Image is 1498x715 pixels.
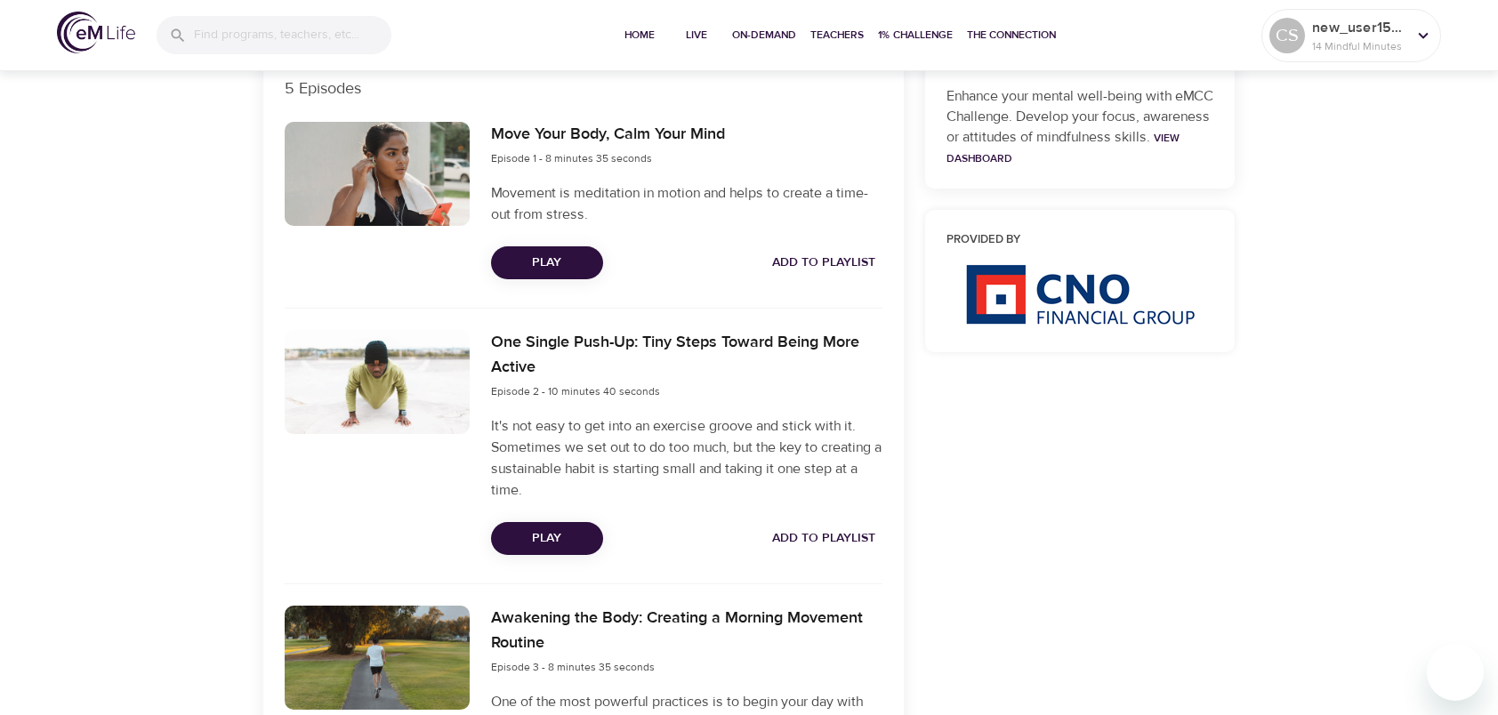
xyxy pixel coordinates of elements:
[505,252,589,274] span: Play
[491,660,655,674] span: Episode 3 - 8 minutes 35 seconds
[965,264,1195,325] img: CNO%20logo.png
[772,527,875,550] span: Add to Playlist
[491,522,603,555] button: Play
[732,26,796,44] span: On-Demand
[675,26,718,44] span: Live
[285,76,882,100] p: 5 Episodes
[57,12,135,53] img: logo
[1427,644,1484,701] iframe: Button to launch messaging window
[1312,17,1406,38] p: new_user1566335009
[1269,18,1305,53] div: CS
[946,231,1213,250] h6: Provided by
[946,86,1213,168] p: Enhance your mental well-being with eMCC Challenge. Develop your focus, awareness or attitudes of...
[491,246,603,279] button: Play
[194,16,391,54] input: Find programs, teachers, etc...
[967,26,1056,44] span: The Connection
[772,252,875,274] span: Add to Playlist
[878,26,953,44] span: 1% Challenge
[946,131,1180,165] a: View Dashboard
[491,151,652,165] span: Episode 1 - 8 minutes 35 seconds
[491,415,882,501] p: It's not easy to get into an exercise groove and stick with it. Sometimes we set out to do too mu...
[491,122,725,148] h6: Move Your Body, Calm Your Mind
[491,384,660,398] span: Episode 2 - 10 minutes 40 seconds
[765,522,882,555] button: Add to Playlist
[505,527,589,550] span: Play
[1312,38,1406,54] p: 14 Mindful Minutes
[765,246,882,279] button: Add to Playlist
[618,26,661,44] span: Home
[810,26,864,44] span: Teachers
[491,606,882,657] h6: Awakening the Body: Creating a Morning Movement Routine
[491,182,882,225] p: Movement is meditation in motion and helps to create a time-out from stress.
[491,330,882,382] h6: One Single Push-Up: Tiny Steps Toward Being More Active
